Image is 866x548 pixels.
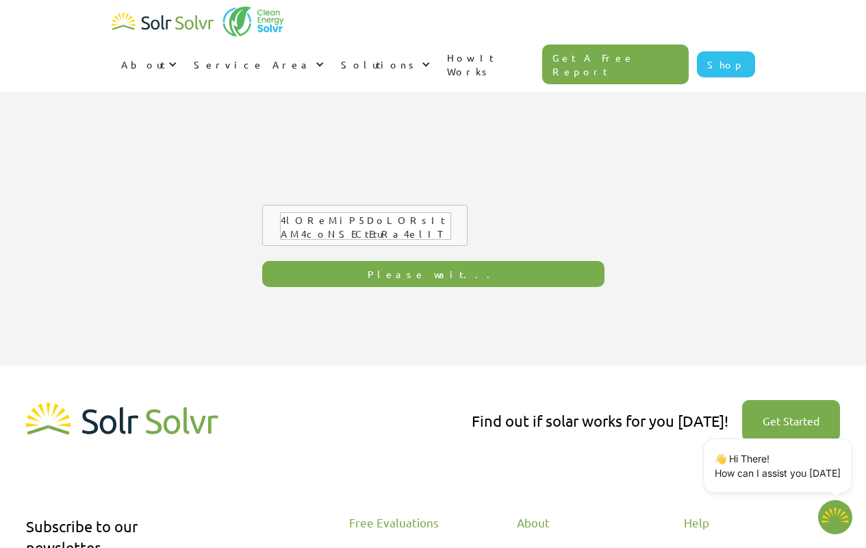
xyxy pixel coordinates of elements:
[437,37,543,92] a: How It Works
[349,516,478,530] div: Free Evaluations
[517,516,646,530] div: About
[697,51,755,77] a: Shop
[280,212,451,240] textarea: 4lOReMiP5DoLORsItAM4coNSECtEtuRa4elITS3Do1Eius5Tem13in0uTl0et6d84magNAA0En5AdM56VeN5-2Q4NO4eXErCi...
[112,44,184,85] div: About
[262,261,604,287] input: Please wait...
[472,410,728,432] div: Find out if solar works for you [DATE]!
[818,500,852,534] button: Open chatbot widget
[194,58,312,71] div: Service Area
[542,45,689,84] a: Get A Free Report
[715,451,841,480] p: 👋 Hi There! How can I assist you [DATE]
[341,58,418,71] div: Solutions
[742,400,840,441] a: Get Started
[121,58,165,71] div: About
[684,516,813,530] div: Help
[331,44,437,85] div: Solutions
[818,500,852,534] img: 1702586718.png
[184,44,331,85] div: Service Area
